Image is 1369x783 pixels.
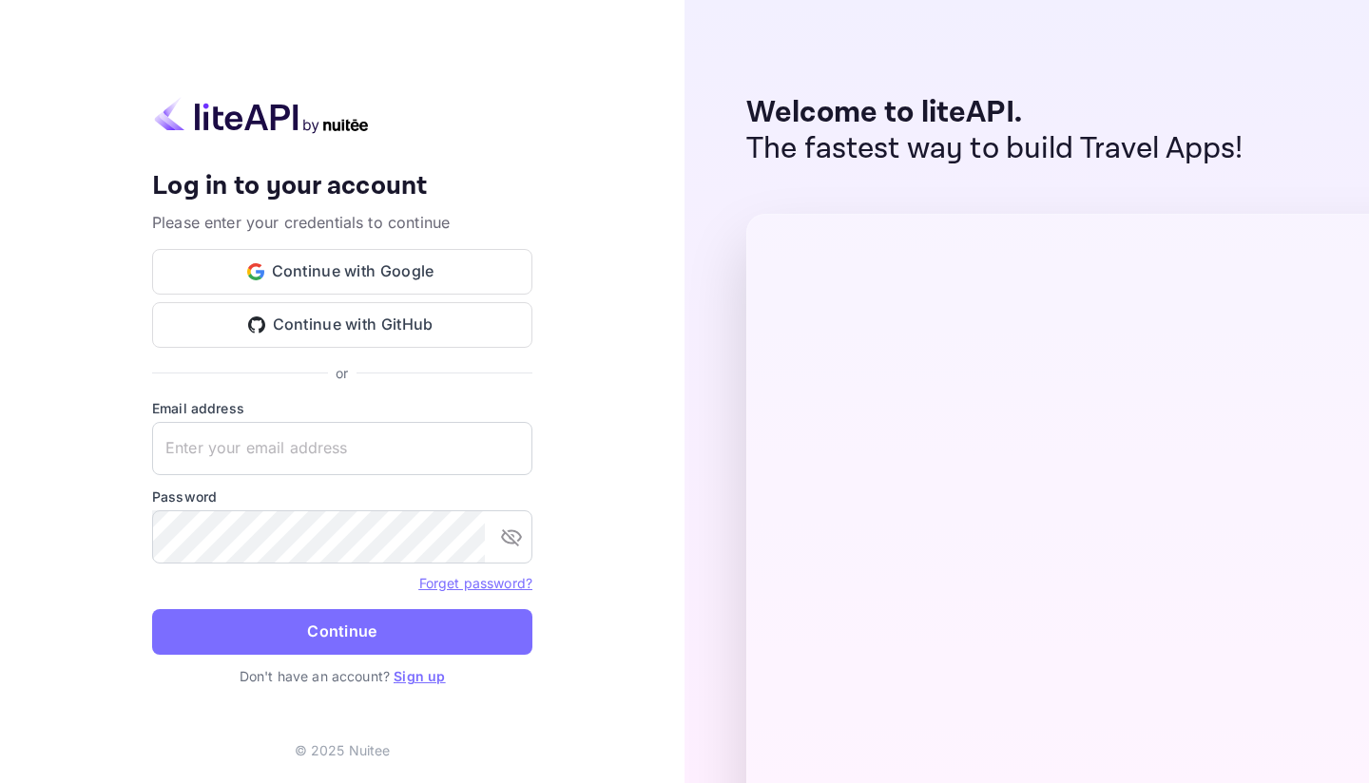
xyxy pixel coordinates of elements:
[152,487,532,506] label: Password
[746,95,1244,131] p: Welcome to liteAPI.
[394,668,445,684] a: Sign up
[746,131,1244,167] p: The fastest way to build Travel Apps!
[295,740,391,760] p: © 2025 Nuitee
[419,573,532,592] a: Forget password?
[152,422,532,475] input: Enter your email address
[152,666,532,686] p: Don't have an account?
[152,249,532,295] button: Continue with Google
[152,398,532,418] label: Email address
[152,170,532,203] h4: Log in to your account
[152,302,532,348] button: Continue with GitHub
[336,363,348,383] p: or
[492,518,530,556] button: toggle password visibility
[152,97,371,134] img: liteapi
[152,211,532,234] p: Please enter your credentials to continue
[419,575,532,591] a: Forget password?
[152,609,532,655] button: Continue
